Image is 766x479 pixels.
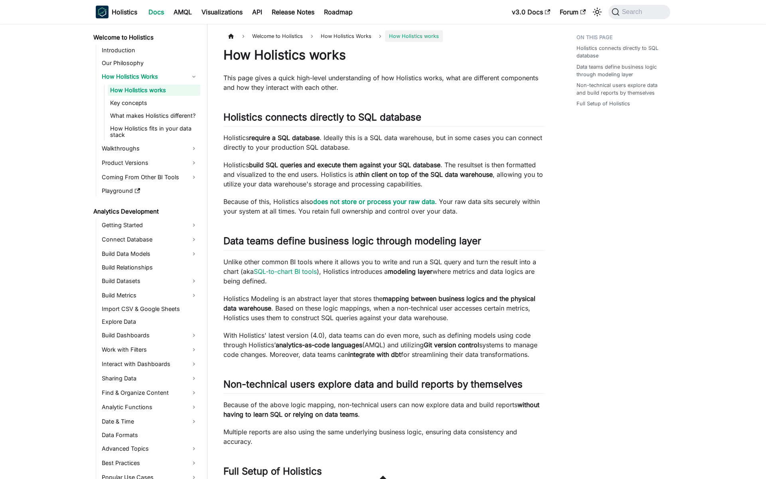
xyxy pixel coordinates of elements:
a: Key concepts [108,97,200,109]
strong: Git version control [424,341,479,349]
span: How Holistics Works [317,30,375,42]
a: Interact with Dashboards [99,358,200,370]
span: How Holistics works [385,30,443,42]
img: Holistics [96,6,109,18]
a: Import CSV & Google Sheets [99,303,200,315]
a: Playground [99,185,200,196]
a: How Holistics works [108,85,200,96]
a: Data Formats [99,430,200,441]
a: Walkthroughs [99,142,200,155]
p: Holistics . The resultset is then formatted and visualized to the end users. Holistics is a , all... [223,160,545,189]
a: Explore Data [99,316,200,327]
button: Switch between dark and light mode (currently system mode) [591,6,604,18]
strong: thin client on top of the SQL data warehouse [359,170,493,178]
a: SQL-to-chart BI tools [254,267,317,275]
a: Advanced Topics [99,442,200,455]
a: Build Data Models [99,247,200,260]
a: Analytic Functions [99,401,200,414]
a: Holistics connects directly to SQL database [576,44,665,59]
h2: Holistics connects directly to SQL database [223,111,545,127]
a: Getting Started [99,219,200,232]
a: Our Philosophy [99,57,200,69]
b: Holistics [112,7,137,17]
a: Best Practices [99,457,200,469]
a: v3.0 Docs [507,6,555,18]
a: Date & Time [99,415,200,428]
nav: Breadcrumbs [223,30,545,42]
p: With Holistics' latest version (4.0), data teams can do even more, such as defining models using ... [223,331,545,359]
p: Because of the above logic mapping, non-technical users can now explore data and build reports . [223,400,545,419]
a: Build Metrics [99,289,200,302]
p: Multiple reports are also using the same underlying business logic, ensuring data consistency and... [223,427,545,446]
a: HolisticsHolisticsHolistics [96,6,137,18]
a: Product Versions [99,156,200,169]
a: What makes Holistics different? [108,110,200,121]
span: Search [620,8,647,16]
p: Holistics . Ideally this is a SQL data warehouse, but in some cases you can connect directly to y... [223,133,545,152]
a: Coming From Other BI Tools [99,171,200,184]
strong: without having to learn SQL or relying on data teams [223,401,539,418]
h1: How Holistics works [223,47,545,63]
p: Unlike other common BI tools where it allows you to write and run a SQL query and turn the result... [223,257,545,286]
strong: build SQL queries and execute them against your SQL database [249,161,440,169]
a: Sharing Data [99,372,200,385]
strong: integrate with dbt [348,350,401,358]
nav: Docs sidebar [88,24,207,479]
a: Build Dashboards [99,329,200,342]
p: Holistics Modeling is an abstract layer that stores the . Based on these logic mappings, when a n... [223,294,545,323]
a: Home page [223,30,239,42]
a: Welcome to Holistics [91,32,200,43]
a: Visualizations [197,6,247,18]
a: Roadmap [319,6,357,18]
a: Full Setup of Holistics [576,100,630,107]
a: How Holistics Works [99,70,200,83]
a: Docs [144,6,169,18]
a: does not store or process your raw data [313,198,435,206]
a: Introduction [99,45,200,56]
strong: require a SQL database [249,134,320,142]
h2: Data teams define business logic through modeling layer [223,235,545,250]
a: Analytics Development [91,206,200,217]
p: Because of this, Holistics also . Your raw data sits securely within your system at all times. Yo... [223,197,545,216]
a: API [247,6,267,18]
a: Build Relationships [99,262,200,273]
a: Release Notes [267,6,319,18]
strong: mapping between business logics and the physical data warehouse [223,295,535,312]
a: Non-technical users explore data and build reports by themselves [576,81,665,97]
a: AMQL [169,6,197,18]
a: Work with Filters [99,343,200,356]
a: Forum [555,6,590,18]
strong: analytics-as-code languages [276,341,362,349]
button: Search (Command+K) [608,5,670,19]
p: This page gives a quick high-level understanding of how Holistics works, what are different compo... [223,73,545,92]
strong: modeling layer [388,267,432,275]
a: Find & Organize Content [99,386,200,399]
h2: Non-technical users explore data and build reports by themselves [223,378,545,394]
a: Build Datasets [99,275,200,287]
a: How Holistics fits in your data stack [108,123,200,141]
a: Data teams define business logic through modeling layer [576,63,665,78]
span: Welcome to Holistics [248,30,307,42]
a: Connect Database [99,233,200,246]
